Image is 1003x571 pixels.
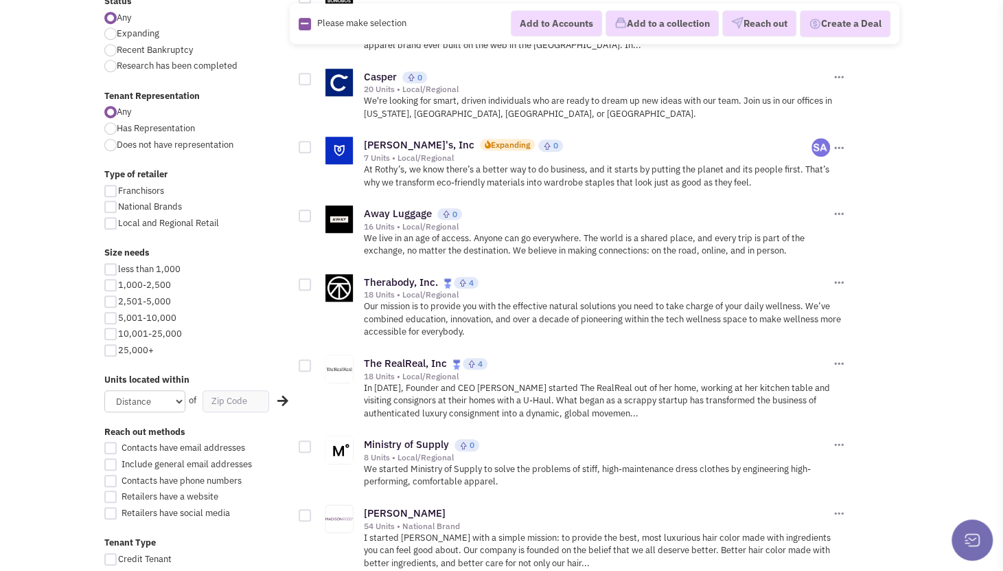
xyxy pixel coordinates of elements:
[543,142,551,150] img: locallyfamous-upvote.png
[117,44,193,56] span: Recent Bankruptcy
[104,426,290,439] label: Reach out methods
[118,279,171,291] span: 1,000-2,500
[443,278,452,289] img: locallyfamous-largeicon.png
[364,276,438,289] a: Therabody, Inc.
[122,458,252,470] span: Include general email addresses
[268,392,286,410] div: Search Nearby
[511,10,602,36] button: Add to Accounts
[800,10,890,38] button: Create a Deal
[364,153,812,164] div: 7 Units • Local/Regional
[364,506,446,519] a: [PERSON_NAME]
[117,122,195,134] span: Has Representation
[122,507,230,519] span: Retailers have social media
[470,440,474,450] span: 0
[442,210,450,219] img: locallyfamous-upvote.png
[469,278,474,288] span: 4
[117,106,131,117] span: Any
[122,475,242,486] span: Contacts have phone numbers
[364,289,831,300] div: 18 Units • Local/Regional
[364,221,831,232] div: 16 Units • Local/Regional
[104,90,290,103] label: Tenant Representation
[553,140,558,150] span: 0
[117,139,233,150] span: Does not have representation
[118,344,154,356] span: 25,000+
[364,232,846,258] p: We live in an age of access. Anyone can go everywhere. The world is a shared place, and every tri...
[811,138,830,157] img: TUEHZF12-EOuFYyrV7mQZw.png
[364,452,831,463] div: 8 Units • Local/Regional
[364,207,432,220] a: Away Luggage
[189,394,196,406] span: of
[364,95,846,120] p: We're looking for smart, driven individuals who are ready to dream up new ideas with our team. Jo...
[364,138,474,151] a: [PERSON_NAME]'s, Inc
[118,201,182,212] span: National Brands
[364,438,449,451] a: Ministry of Supply
[118,295,171,307] span: 2,501-5,000
[117,27,159,39] span: Expanding
[104,537,290,550] label: Tenant Type
[118,263,181,275] span: less than 1,000
[117,60,238,71] span: Research has been completed
[364,357,447,370] a: The RealReal, Inc
[364,300,846,339] p: Our mission is to provide you with the effective natural solutions you need to take charge of you...
[104,374,290,387] label: Units located within
[299,18,311,30] img: Rectangle.png
[317,17,406,29] span: Please make selection
[364,371,831,382] div: 18 Units • Local/Regional
[452,209,457,219] span: 0
[104,247,290,260] label: Size needs
[118,328,182,339] span: 10,001-25,000
[452,359,461,370] img: locallyfamous-largeicon.png
[722,11,796,37] button: Reach out
[364,84,831,95] div: 20 Units • Local/Regional
[118,217,219,229] span: Local and Regional Retail
[118,185,164,197] span: Franchisors
[407,73,415,82] img: locallyfamous-upvote.png
[614,17,627,30] img: icon-collection-lavender.png
[364,70,397,83] a: Casper
[731,17,743,30] img: VectorPaper_Plane.png
[364,463,846,489] p: We started Ministry of Supply to solve the problems of stiff, high-maintenance dress clothes by e...
[122,491,218,502] span: Retailers have a website
[459,441,468,450] img: locallyfamous-upvote.png
[118,312,176,324] span: 5,001-10,000
[606,11,719,37] button: Add to a collection
[468,359,476,368] img: locallyfamous-upvote.png
[491,139,530,150] div: Expanding
[122,442,245,454] span: Contacts have email addresses
[118,553,172,565] span: Credit Tenant
[117,12,131,23] span: Any
[203,390,269,412] input: Zip Code
[364,521,831,532] div: 54 Units • National Brand
[104,168,290,181] label: Type of retailer
[809,16,821,32] img: Deal-Dollar.png
[417,72,422,82] span: 0
[364,382,846,421] p: In [DATE], Founder and CEO [PERSON_NAME] started The RealReal out of her home, working at her kit...
[459,278,467,287] img: locallyfamous-upvote.png
[478,359,483,369] span: 4
[364,532,846,570] p: I started [PERSON_NAME] with a simple mission: to provide the best, most luxurious hair color mad...
[364,164,846,189] p: At Rothy’s, we know there’s a better way to do business, and it starts by putting the planet and ...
